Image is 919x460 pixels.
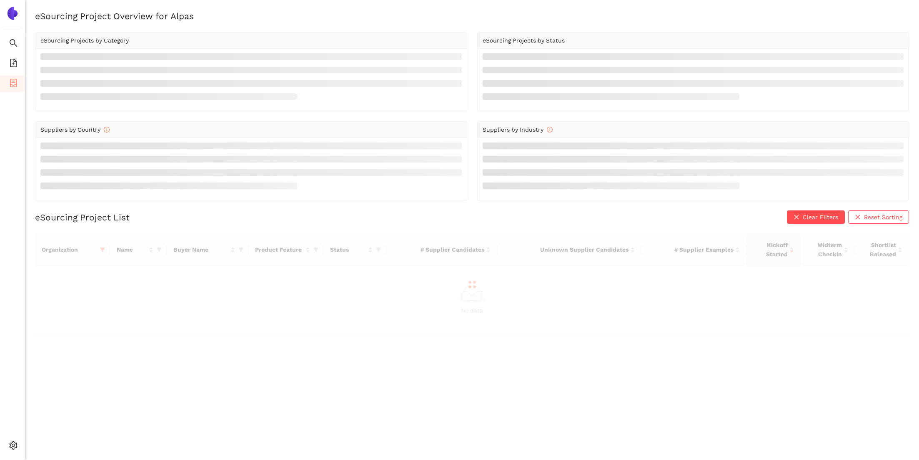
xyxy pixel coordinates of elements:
[855,214,861,221] span: close
[9,36,18,52] span: search
[848,210,909,224] button: closeReset Sorting
[483,37,565,44] span: eSourcing Projects by Status
[547,127,553,132] span: info-circle
[40,37,129,44] span: eSourcing Projects by Category
[9,438,18,455] span: setting
[35,10,909,22] h2: eSourcing Project Overview for Alpas
[104,127,110,132] span: info-circle
[9,76,18,92] span: container
[864,212,902,222] span: Reset Sorting
[794,214,799,221] span: close
[35,211,130,223] h2: eSourcing Project List
[6,7,19,20] img: Logo
[803,212,838,222] span: Clear Filters
[483,126,553,133] span: Suppliers by Industry
[9,56,18,72] span: file-add
[40,126,110,133] span: Suppliers by Country
[787,210,845,224] button: closeClear Filters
